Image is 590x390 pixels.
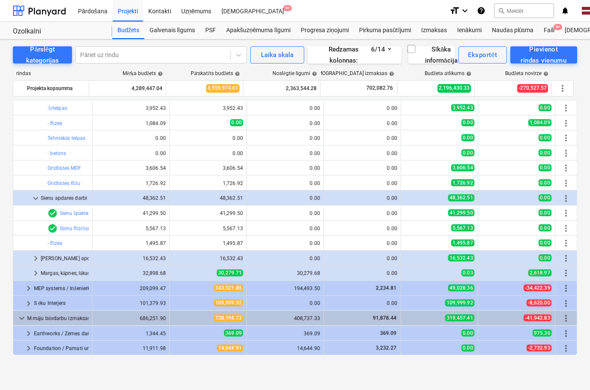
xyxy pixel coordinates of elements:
span: 369.09 [224,330,243,336]
div: 0.00 [250,195,320,201]
span: keyboard_arrow_right [24,298,34,308]
div: 5,567.13 [223,225,243,231]
a: Grīdlīstes MDF [48,165,81,171]
div: Budžeta novirze [505,70,548,77]
span: -270,527.57 [517,84,548,92]
a: Progresa ziņojumi [296,22,354,39]
span: help [233,71,240,76]
div: 30,279.68 [250,270,320,276]
button: Laika skala [250,46,304,63]
iframe: Chat Widget [547,349,590,390]
div: 0.00 [250,240,320,246]
span: 0.00 [539,104,551,111]
div: Projekta kopsumma [27,82,85,95]
div: 0.00 [327,270,397,276]
span: Vairāk darbību [561,343,571,354]
div: 0.00 [327,135,397,141]
div: Mērķa budžets [123,70,163,77]
span: Vairāk darbību [561,298,571,308]
div: 0.00 [327,105,397,111]
div: 48,362.51 [173,195,243,201]
a: Grīdlīstes flīžu [48,180,80,186]
span: 2,234.81 [375,285,397,291]
button: Eksportēt [458,46,506,63]
div: 369.09 [250,330,320,336]
span: 109,999.92 [445,299,474,306]
button: Pievienot rindas vienumu [510,46,577,63]
span: 3,952.43 [451,104,474,111]
div: 0.00 [250,135,320,141]
div: Ienākumi [452,22,487,39]
span: 0.00 [539,254,551,261]
div: Sīkāka informācija [406,44,458,67]
div: 5,567.13 [96,225,166,231]
span: help [464,71,471,76]
span: 0.00 [539,134,551,141]
a: Naudas plūsma [487,22,539,39]
span: 0.00 [461,134,474,141]
span: 91,878.44 [372,315,397,321]
div: 14,644.90 [250,345,320,351]
span: 2,196,430.33 [437,84,471,92]
span: 0.00 [539,149,551,156]
span: 0.00 [461,149,474,156]
span: 14,644.91 [217,345,243,351]
div: 0.00 [250,255,320,261]
a: Pirkuma pasūtījumi [354,22,416,39]
div: [PERSON_NAME] apdares darbi [41,251,89,265]
div: 0.00 [96,150,166,156]
span: Vairāk darbību [561,148,571,158]
span: 1,084.09 [528,119,551,126]
i: format_size [449,6,460,16]
div: rindas [13,70,90,77]
span: Vairāk darbību [561,133,571,143]
div: 0.00 [233,150,243,156]
div: 0.00 [233,135,243,141]
a: Galvenais līgums [144,22,200,39]
span: 369.09 [379,330,397,336]
div: 3,606.54 [223,165,243,171]
span: 319,457.41 [445,314,474,321]
span: 1,726.92 [451,179,474,186]
div: 0.00 [327,225,397,231]
div: 3,952.43 [96,105,166,111]
div: 1,495.87 [173,240,243,246]
span: 9+ [554,24,562,30]
div: 0.00 [250,120,320,126]
div: 41,299.50 [96,210,166,216]
span: keyboard_arrow_right [30,253,41,263]
div: 1,084.09 [96,120,166,126]
button: Redzamas kolonnas:6/14 [308,46,401,63]
button: Sīkāka informācija [408,46,455,63]
span: help [310,71,317,76]
div: 48,362.51 [96,195,166,201]
div: 0.00 [250,150,320,156]
span: 0.00 [539,239,551,246]
span: 0.00 [539,194,551,201]
i: Zināšanu pamats [477,6,485,16]
span: 1,495.87 [451,239,474,246]
span: Rindas vienumam ir 1 PSF [48,223,58,233]
span: 702,082.76 [365,85,394,92]
div: Noslēgtie līgumi [273,70,317,77]
div: 0.00 [250,225,320,231]
span: keyboard_arrow_down [17,313,27,323]
a: - flīzes [48,240,62,246]
span: Vairāk darbību [561,238,571,248]
div: 209,099.47 [96,285,166,291]
div: Pārslēgt kategorijas [23,44,62,67]
div: 101,379.93 [96,300,166,306]
span: Vairāk darbību [561,118,571,128]
span: -2,732.93 [527,345,551,351]
span: Vairāk darbību [561,103,571,113]
a: Ārtelpas [48,105,67,111]
div: 1,726.92 [96,180,166,186]
div: Sienu apdares darbi [41,191,89,205]
div: Margas, kāpnes, lūkas [41,266,89,280]
span: -41,942.83 [524,314,551,321]
div: MEP systems / Inženierkomunikācijas [34,281,89,295]
span: 49,028.36 [448,284,474,291]
span: 0.00 [461,119,474,126]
